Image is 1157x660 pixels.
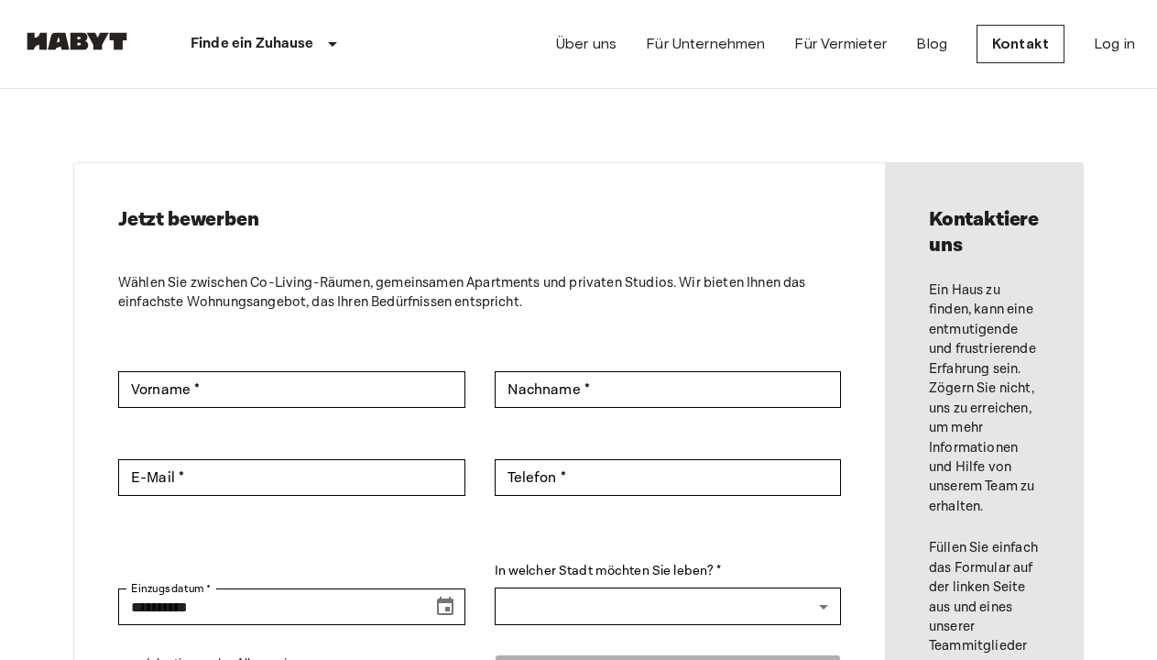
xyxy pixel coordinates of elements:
img: Habyt [22,32,132,50]
button: Choose date, selected date is Aug 19, 2025 [427,588,464,625]
a: Für Vermieter [794,33,887,55]
a: Kontakt [977,25,1064,63]
a: Über uns [556,33,617,55]
p: Wählen Sie zwischen Co-Living-Räumen, gemeinsamen Apartments und privaten Studios. Wir bieten Ihn... [118,273,841,313]
h2: Kontaktiere uns [929,207,1039,258]
p: Ein Haus zu finden, kann eine entmutigende und frustrierende Erfahrung sein. Zögern Sie nicht, un... [929,280,1039,516]
a: Log in [1094,33,1135,55]
h2: Jetzt bewerben [118,207,841,233]
a: Für Unternehmen [646,33,765,55]
a: Blog [916,33,947,55]
label: Einzugsdatum [131,580,212,597]
label: In welcher Stadt möchten Sie leben? * [495,562,842,581]
p: Finde ein Zuhause [191,33,314,55]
